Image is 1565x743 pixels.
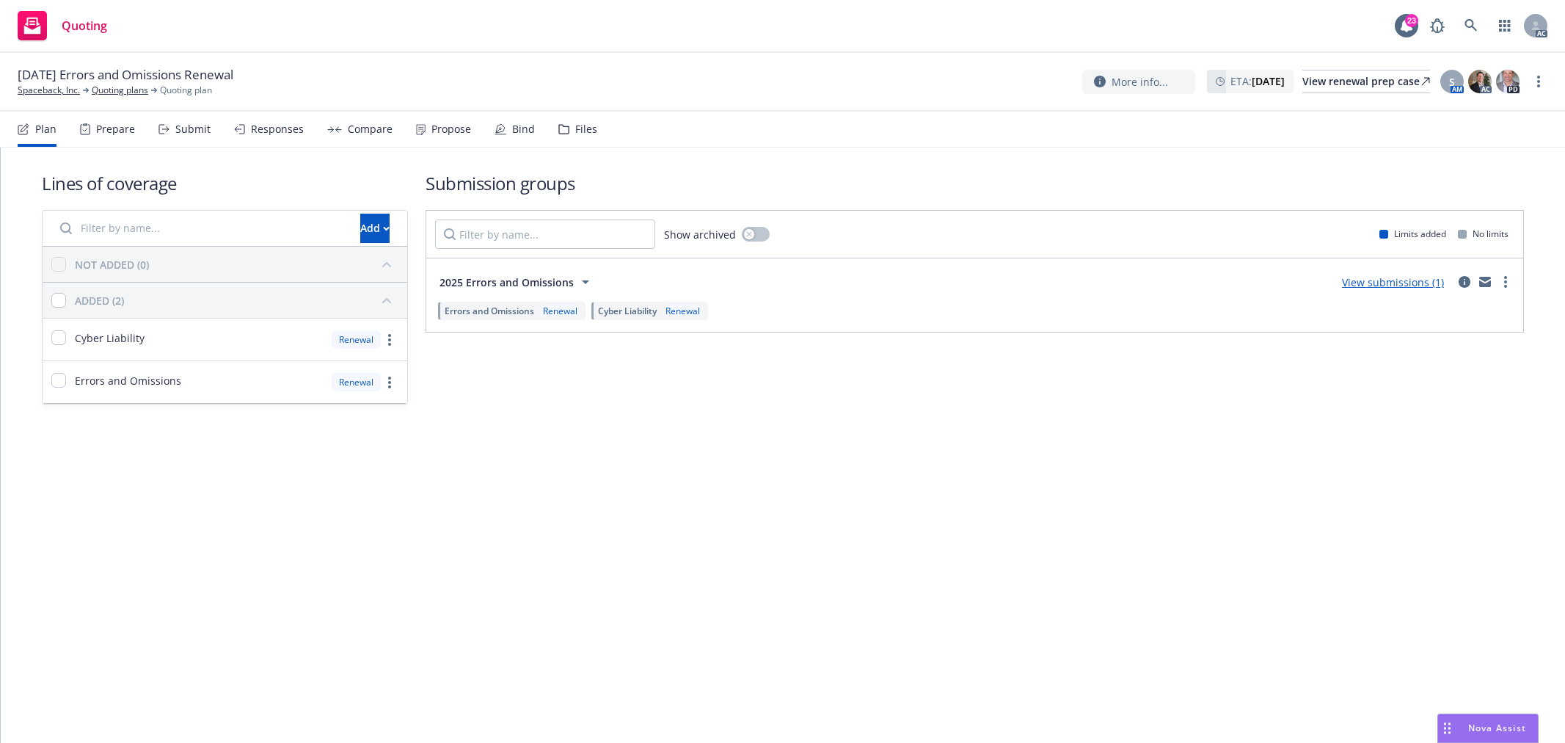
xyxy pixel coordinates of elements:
[75,373,181,388] span: Errors and Omissions
[663,305,703,317] div: Renewal
[51,214,351,243] input: Filter by name...
[1405,14,1418,27] div: 23
[664,227,736,242] span: Show archived
[18,66,233,84] span: [DATE] Errors and Omissions Renewal
[1458,228,1509,240] div: No limits
[1490,11,1520,40] a: Switch app
[332,373,381,391] div: Renewal
[1252,74,1285,88] strong: [DATE]
[435,220,655,249] input: Filter by name...
[12,5,113,46] a: Quoting
[1456,11,1486,40] a: Search
[435,267,599,297] button: 2025 Errors and Omissions
[1437,714,1539,743] button: Nova Assist
[1342,275,1444,289] a: View submissions (1)
[1497,273,1514,291] a: more
[540,305,580,317] div: Renewal
[1449,74,1455,90] span: S
[1302,70,1430,93] div: View renewal prep case
[96,123,135,135] div: Prepare
[1423,11,1452,40] a: Report a Bug
[75,330,145,346] span: Cyber Liability
[75,253,398,276] button: NOT ADDED (0)
[348,123,393,135] div: Compare
[75,289,398,312] button: ADDED (2)
[42,171,408,195] h1: Lines of coverage
[1456,273,1473,291] a: circleInformation
[1496,70,1520,93] img: photo
[175,123,211,135] div: Submit
[431,123,471,135] div: Propose
[1468,722,1526,734] span: Nova Assist
[75,257,149,272] div: NOT ADDED (0)
[1476,273,1494,291] a: mail
[75,293,124,308] div: ADDED (2)
[598,305,657,317] span: Cyber Liability
[332,330,381,349] div: Renewal
[426,171,1524,195] h1: Submission groups
[251,123,304,135] div: Responses
[1438,714,1456,742] div: Drag to move
[1302,70,1430,93] a: View renewal prep case
[1230,73,1285,89] span: ETA :
[360,214,390,243] button: Add
[512,123,535,135] div: Bind
[1082,70,1195,94] button: More info...
[1379,228,1446,240] div: Limits added
[1112,74,1168,90] span: More info...
[35,123,56,135] div: Plan
[575,123,597,135] div: Files
[381,331,398,349] a: more
[439,275,574,290] span: 2025 Errors and Omissions
[445,305,534,317] span: Errors and Omissions
[381,374,398,391] a: more
[1468,70,1492,93] img: photo
[360,214,390,242] div: Add
[160,84,212,97] span: Quoting plan
[92,84,148,97] a: Quoting plans
[18,84,80,97] a: Spaceback, Inc.
[62,20,107,32] span: Quoting
[1530,73,1547,90] a: more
